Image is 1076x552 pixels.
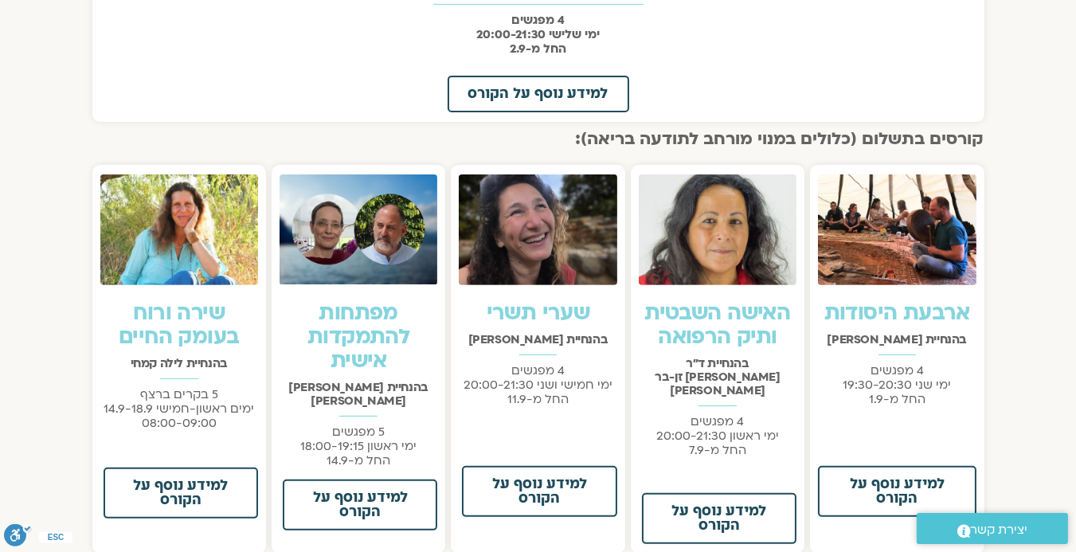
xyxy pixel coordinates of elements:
[327,452,390,468] span: החל מ-14.9
[124,479,237,507] span: למידע נוסף על הקורס
[459,333,616,346] h2: בהנחיית [PERSON_NAME]
[100,387,258,430] p: 5 בקרים ברצף ימים ראשון-חמישי 14.9-18.9
[511,12,565,28] strong: 4 מפגשים
[448,76,629,112] a: למידע נוסף על הקורס
[119,299,239,351] a: שירה ורוח בעומק החיים
[462,466,616,517] a: למידע נוסף על הקורס
[280,425,437,468] p: 5 מפגשים ימי ראשון 18:00-19:15
[307,299,409,375] a: מפתחות להתמקדות אישית
[468,87,608,101] span: למידע נוסף על הקורס
[283,480,437,530] a: למידע נוסף על הקורס
[869,391,925,407] span: החל מ-1.9
[689,442,746,458] span: החל מ-7.9
[639,357,796,397] h2: בהנחיית ד"ר [PERSON_NAME] זן-בר [PERSON_NAME]
[142,415,217,431] span: 08:00-09:00
[92,130,984,149] h2: קורסים בתשלום (כלולים במנוי מורחב לתודעה בריאה):
[818,466,976,517] a: למידע נוסף על הקורס
[824,299,970,327] a: ארבעת היסודות
[303,491,417,519] span: למידע נוסף על הקורס
[818,363,976,406] p: 4 מפגשים ימי שני 19:30-20:30
[645,299,791,351] a: האישה השבטית ותיק הרפואה
[839,477,955,506] span: למידע נוסף על הקורס
[663,504,776,533] span: למידע נוסף על הקורס
[104,468,258,519] a: למידע נוסף על הקורס
[917,513,1068,544] a: יצירת קשר
[476,26,600,42] strong: ימי שלישי 20:00-21:30
[280,381,437,408] h2: בהנחיית [PERSON_NAME] [PERSON_NAME]
[818,333,976,346] h2: בהנחיית [PERSON_NAME]
[459,363,616,406] p: 4 מפגשים ימי חמישי ושני 20:00-21:30
[510,41,566,57] strong: החל מ-2.9
[971,519,1028,541] span: יצירת קשר
[642,493,796,544] a: למידע נוסף על הקורס
[483,477,596,506] span: למידע נוסף על הקורס
[639,414,796,457] p: 4 מפגשים ימי ראשון 20:00-21:30
[100,357,258,370] h2: בהנחיית לילה קמחי
[507,391,569,407] span: החל מ-11.9
[487,299,590,327] a: שערי תשרי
